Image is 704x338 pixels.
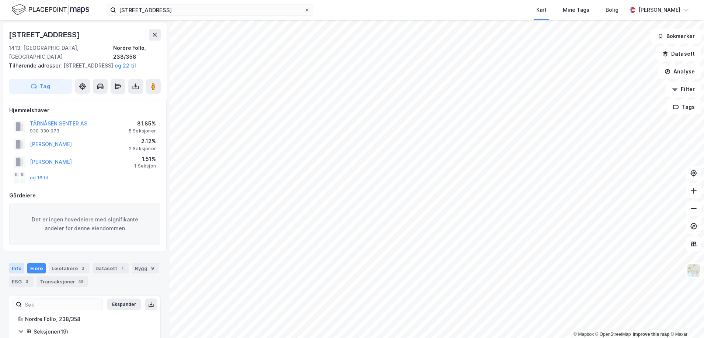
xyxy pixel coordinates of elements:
div: 5 Seksjoner [129,128,156,134]
div: Eiere [27,263,46,273]
div: Bygg [132,263,159,273]
div: Kart [536,6,547,14]
input: Søk [22,299,102,310]
div: Bolig [606,6,618,14]
div: Transaksjoner [36,276,88,287]
div: Hjemmelshaver [9,106,160,115]
div: 2 Seksjoner [129,146,156,152]
iframe: Chat Widget [667,303,704,338]
button: Ekspander [107,299,141,310]
img: Z [687,263,701,277]
div: Gårdeiere [9,191,160,200]
div: Nordre Follo, 238/358 [25,315,151,324]
div: 2.12% [129,137,156,146]
div: [STREET_ADDRESS] [9,29,81,41]
div: 48 [77,278,85,285]
div: Det er ingen hovedeiere med signifikante andeler for denne eiendommen [9,203,160,245]
button: Tag [9,79,72,94]
div: 1.51% [134,155,156,163]
button: Filter [666,82,701,97]
div: ESG [9,276,34,287]
button: Bokmerker [651,29,701,44]
button: Datasett [656,46,701,61]
div: Datasett [93,263,129,273]
div: 1413, [GEOGRAPHIC_DATA], [GEOGRAPHIC_DATA] [9,44,113,61]
a: Improve this map [633,332,669,337]
div: 9 [149,265,156,272]
span: Tilhørende adresser: [9,62,63,69]
div: Seksjoner ( 19 ) [34,327,151,336]
div: Info [9,263,24,273]
a: OpenStreetMap [595,332,631,337]
button: Analyse [658,64,701,79]
div: 3 [23,278,31,285]
div: 1 [119,265,126,272]
div: 81.85% [129,119,156,128]
div: Mine Tags [563,6,589,14]
div: Nordre Follo, 238/358 [113,44,161,61]
a: Mapbox [574,332,594,337]
div: Leietakere [49,263,90,273]
div: [STREET_ADDRESS] [9,61,155,70]
img: logo.f888ab2527a4732fd821a326f86c7f29.svg [12,3,89,16]
div: 1 Seksjon [134,163,156,169]
div: 3 [79,265,87,272]
div: 930 330 973 [30,128,59,134]
div: [PERSON_NAME] [638,6,680,14]
input: Søk på adresse, matrikkel, gårdeiere, leietakere eller personer [116,4,304,15]
button: Tags [667,100,701,114]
